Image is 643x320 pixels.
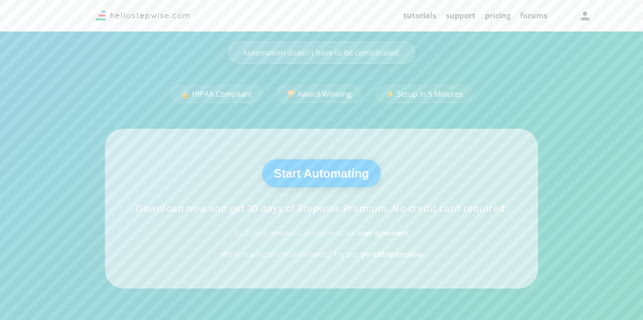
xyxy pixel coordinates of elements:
[96,10,190,21] img: Logo
[361,249,423,259] a: portable version
[358,228,409,237] a: user agreement
[171,85,262,103] a: 🔒 HIPAA Compliant
[403,10,436,21] a: tutorials
[446,10,475,21] a: support
[96,13,190,23] a: Stepwise
[221,250,423,258] div: Work in a secure environment? Try our
[136,204,507,213] div: Download now and get 30 days of Stepwise Premium. No credit card required.
[234,230,409,236] div: By clicking download, you agree to our
[262,159,381,187] button: Start Automating
[520,10,547,21] a: forums
[243,49,401,56] span: Automation doesn't have to be complicated.
[276,85,362,103] a: 🏆 Award-Winning
[376,85,473,103] a: ⚡ Setup in 5 Minutes
[485,10,511,21] a: pricing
